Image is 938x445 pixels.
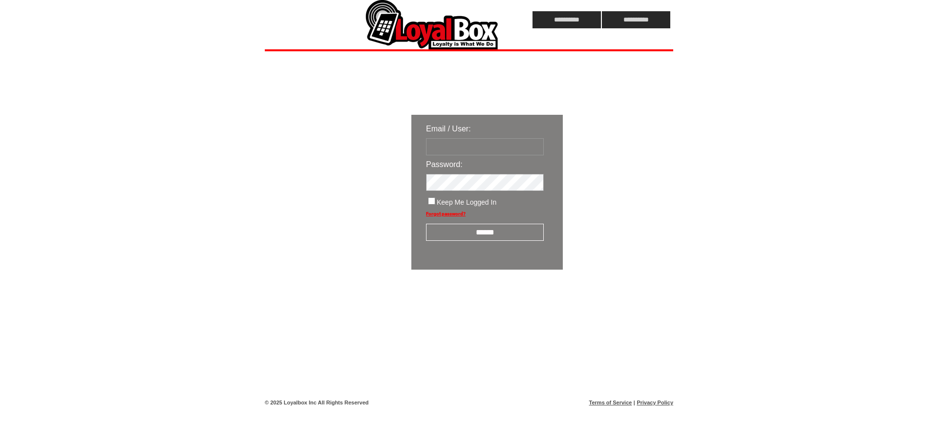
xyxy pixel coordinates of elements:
span: © 2025 Loyalbox Inc All Rights Reserved [265,400,369,405]
a: Forgot password? [426,211,466,216]
a: Privacy Policy [637,400,673,405]
a: Terms of Service [589,400,632,405]
span: | [634,400,635,405]
span: Password: [426,160,463,169]
span: Email / User: [426,125,471,133]
span: Keep Me Logged In [437,198,496,206]
img: transparent.png [591,294,640,306]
